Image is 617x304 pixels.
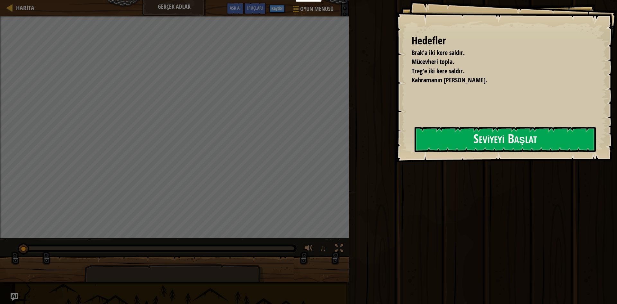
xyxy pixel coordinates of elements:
[300,5,334,13] span: Oyun Menüsü
[318,243,329,256] button: ♫
[412,67,464,75] span: Treg'e iki kere saldır.
[269,5,285,13] button: Kaydol
[247,5,263,11] span: İpuçları
[333,243,345,256] button: Tam ekran değiştir
[302,243,315,256] button: Sesi ayarla
[288,3,337,18] button: Oyun Menüsü
[404,67,593,76] li: Treg'e iki kere saldır.
[16,4,34,12] span: Harita
[412,57,454,66] span: Mücevheri topla.
[415,127,596,152] button: Seviyeyi Başlat
[11,293,18,301] button: Ask AI
[404,57,593,67] li: Mücevheri topla.
[13,4,34,12] a: Harita
[412,48,465,57] span: Brak'a iki kere saldır.
[320,244,326,253] span: ♫
[227,3,244,14] button: Ask AI
[412,76,487,84] span: Kahramanın [PERSON_NAME].
[404,48,593,58] li: Brak'a iki kere saldır.
[230,5,241,11] span: Ask AI
[404,76,593,85] li: Kahramanın hayatta kalmalı.
[412,33,595,48] div: Hedefler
